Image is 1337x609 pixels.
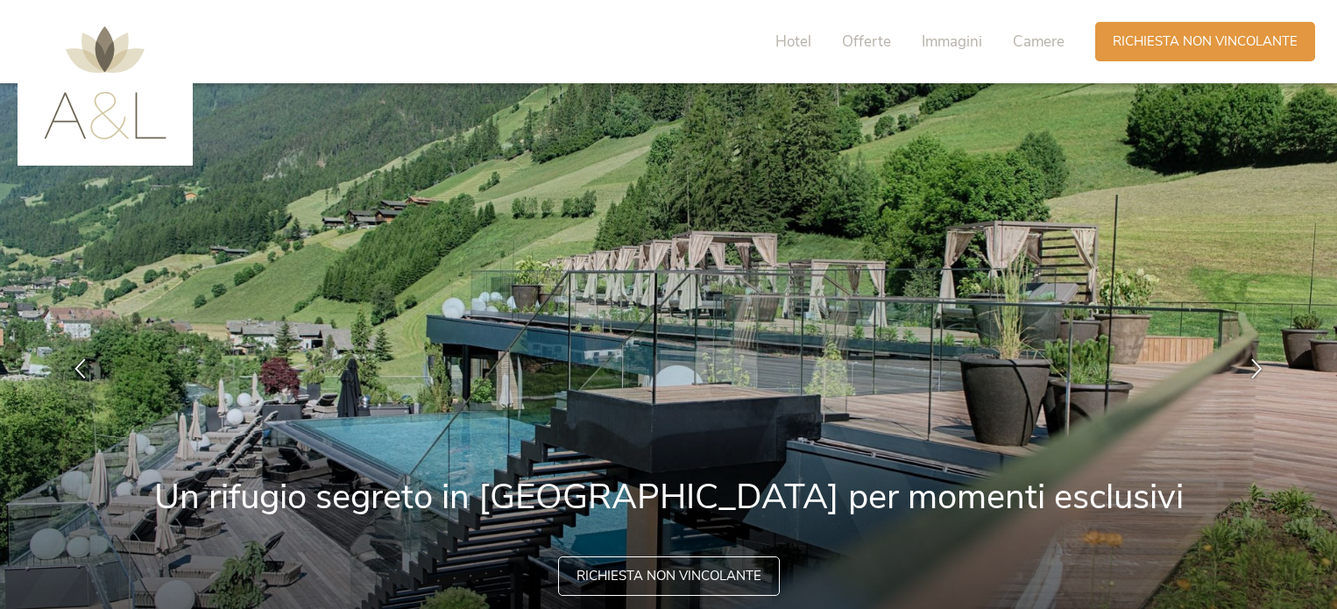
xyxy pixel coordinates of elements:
[1013,32,1065,52] span: Camere
[44,26,166,139] img: AMONTI & LUNARIS Wellnessresort
[922,32,982,52] span: Immagini
[577,567,761,585] span: Richiesta non vincolante
[775,32,811,52] span: Hotel
[842,32,891,52] span: Offerte
[1113,32,1298,51] span: Richiesta non vincolante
